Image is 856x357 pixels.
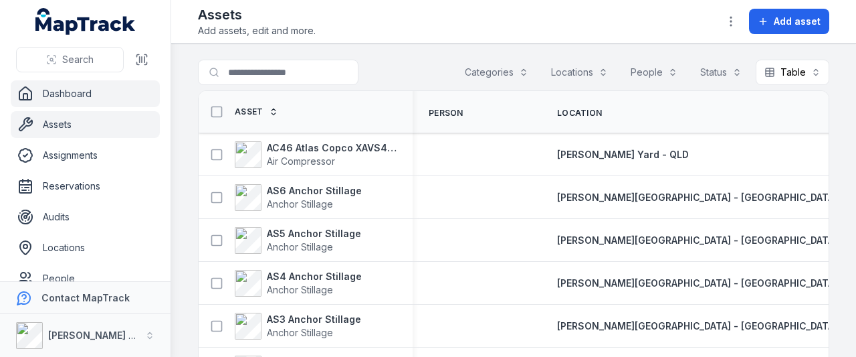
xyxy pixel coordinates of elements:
a: [PERSON_NAME][GEOGRAPHIC_DATA] - [GEOGRAPHIC_DATA] [557,191,837,204]
a: MapTrack [35,8,136,35]
strong: AC46 Atlas Copco XAVS450 [267,141,397,155]
span: Search [62,53,94,66]
a: Assets [11,111,160,138]
span: [PERSON_NAME] Yard - QLD [557,149,689,160]
span: [PERSON_NAME][GEOGRAPHIC_DATA] - [GEOGRAPHIC_DATA] [557,277,837,289]
button: Add asset [749,9,829,34]
a: Reservations [11,173,160,200]
span: [PERSON_NAME][GEOGRAPHIC_DATA] - [GEOGRAPHIC_DATA] [557,234,837,246]
a: Locations [11,234,160,261]
strong: [PERSON_NAME] Group [48,330,158,341]
span: Asset [235,106,263,117]
h2: Assets [198,5,316,24]
a: AC46 Atlas Copco XAVS450Air Compressor [235,141,397,168]
strong: AS5 Anchor Stillage [267,227,361,240]
span: [PERSON_NAME][GEOGRAPHIC_DATA] - [GEOGRAPHIC_DATA] [557,192,837,203]
strong: Contact MapTrack [41,292,130,303]
span: Anchor Stillage [267,241,333,253]
button: Search [16,47,124,72]
a: Dashboard [11,80,160,107]
a: AS5 Anchor StillageAnchor Stillage [235,227,361,254]
a: AS3 Anchor StillageAnchor Stillage [235,313,361,340]
a: Audits [11,204,160,230]
button: Status [691,60,750,85]
button: People [622,60,686,85]
a: AS4 Anchor StillageAnchor Stillage [235,270,362,297]
a: [PERSON_NAME] Yard - QLD [557,148,689,161]
strong: AS6 Anchor Stillage [267,184,362,198]
span: [PERSON_NAME][GEOGRAPHIC_DATA] - [GEOGRAPHIC_DATA] [557,320,837,332]
strong: AS4 Anchor Stillage [267,270,362,283]
button: Table [756,60,829,85]
span: Anchor Stillage [267,198,333,210]
button: Locations [542,60,617,85]
strong: AS3 Anchor Stillage [267,313,361,326]
span: Anchor Stillage [267,284,333,295]
a: [PERSON_NAME][GEOGRAPHIC_DATA] - [GEOGRAPHIC_DATA] [557,319,837,333]
a: [PERSON_NAME][GEOGRAPHIC_DATA] - [GEOGRAPHIC_DATA] [557,234,837,247]
a: Asset [235,106,278,117]
a: Assignments [11,142,160,169]
span: Add asset [774,15,821,28]
a: [PERSON_NAME][GEOGRAPHIC_DATA] - [GEOGRAPHIC_DATA] [557,277,837,290]
span: Person [429,108,463,119]
a: AS6 Anchor StillageAnchor Stillage [235,184,362,211]
span: Location [557,108,602,119]
a: People [11,265,160,292]
span: Add assets, edit and more. [198,24,316,38]
button: Categories [456,60,537,85]
span: Air Compressor [267,155,335,167]
span: Anchor Stillage [267,327,333,338]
